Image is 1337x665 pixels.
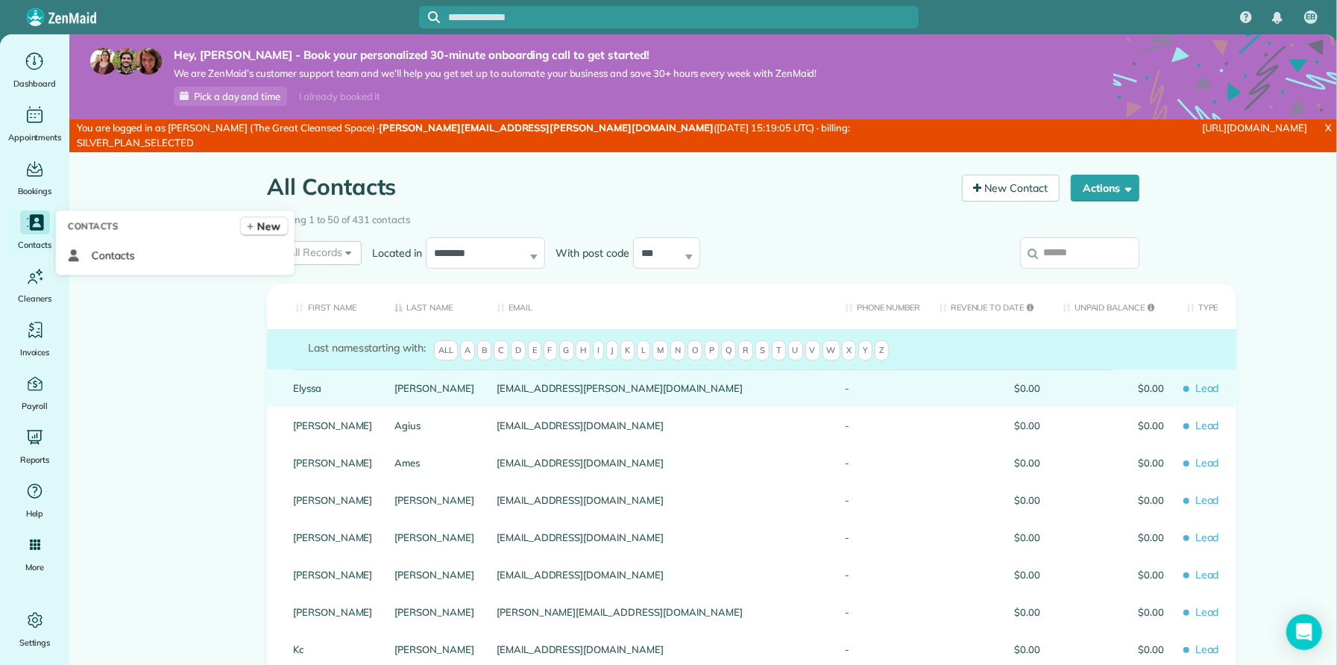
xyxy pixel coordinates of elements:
div: - [834,407,928,444]
span: A [460,340,475,361]
th: Email: activate to sort column ascending [485,284,834,329]
div: - [834,481,928,519]
span: $0.00 [939,644,1040,655]
a: Cleaners [6,264,63,306]
a: [PERSON_NAME] [395,607,475,617]
span: $0.00 [939,458,1040,468]
div: [EMAIL_ADDRESS][DOMAIN_NAME] [485,444,834,481]
span: EB [1306,11,1316,23]
span: Lead [1186,487,1225,513]
span: O [688,340,702,361]
span: I [593,340,604,361]
div: [EMAIL_ADDRESS][PERSON_NAME][DOMAIN_NAME] [485,369,834,407]
span: Lead [1186,599,1225,625]
th: Type: activate to sort column ascending [1175,284,1236,329]
button: Actions [1071,175,1139,202]
span: Reports [20,452,50,467]
span: Settings [19,635,51,650]
span: Last names [308,341,364,355]
a: New [240,216,289,236]
a: Help [6,479,63,521]
span: M [652,340,668,361]
span: N [670,340,685,361]
div: [EMAIL_ADDRESS][DOMAIN_NAME] [485,519,834,556]
span: U [788,340,803,361]
span: $0.00 [939,420,1040,431]
a: [PERSON_NAME] [293,532,373,543]
a: Bookings [6,157,63,199]
span: D [511,340,526,361]
span: Contacts [68,219,119,234]
span: B [477,340,491,361]
span: $0.00 [939,569,1040,580]
a: Contacts [62,242,289,269]
span: L [637,340,650,361]
span: T [772,340,786,361]
a: [PERSON_NAME] [293,420,373,431]
div: [EMAIL_ADDRESS][DOMAIN_NAME] [485,481,834,519]
div: - [834,519,928,556]
a: [PERSON_NAME] [395,495,475,505]
a: [PERSON_NAME] [293,458,373,468]
span: Contacts [18,237,51,252]
span: $0.00 [939,532,1040,543]
span: $0.00 [1063,569,1164,580]
span: $0.00 [1063,607,1164,617]
span: $0.00 [939,607,1040,617]
span: $0.00 [1063,420,1164,431]
span: Pick a day and time [194,90,280,102]
img: jorge-587dff0eeaa6aab1f244e6dc62b8924c3b6ad411094392a53c71c6c4a576187d.jpg [113,48,139,75]
span: Lead [1186,375,1225,402]
span: Invoices [20,345,50,360]
a: [PERSON_NAME] [293,569,373,580]
span: Lead [1186,413,1225,439]
a: Payroll [6,372,63,413]
span: Bookings [18,184,52,199]
a: Elyssa [293,383,373,393]
span: R [738,340,753,361]
th: Revenue to Date: activate to sort column ascending [928,284,1051,329]
span: Lead [1186,562,1225,588]
th: Unpaid Balance: activate to sort column ascending [1051,284,1175,329]
label: starting with: [308,340,426,355]
a: [PERSON_NAME] [395,569,475,580]
span: E [528,340,541,361]
div: I already booked it [290,87,389,106]
a: [URL][DOMAIN_NAME] [1203,122,1307,134]
span: V [805,340,820,361]
a: Appointments [6,103,63,145]
a: Dashboard [6,49,63,91]
span: C [494,340,509,361]
span: Lead [1186,637,1225,663]
span: All [434,340,458,361]
span: More [25,560,44,575]
a: [PERSON_NAME] [293,495,373,505]
span: Appointments [8,130,62,145]
strong: [PERSON_NAME][EMAIL_ADDRESS][PERSON_NAME][DOMAIN_NAME] [380,122,714,134]
img: maria-72a9807cf96188c08ef61303f053569d2e2a8a1cde33d635c8a3ac13582a053d.jpg [90,48,117,75]
a: New Contact [962,175,1060,202]
span: J [606,340,618,361]
h1: All Contacts [267,175,951,199]
div: You are logged in as [PERSON_NAME] (The Great Cleansed Space) · ([DATE] 15:19:05 UTC) · billing: ... [69,119,896,152]
span: $0.00 [1063,644,1164,655]
a: Agius [395,420,475,431]
span: H [576,340,591,361]
div: Open Intercom Messenger [1286,614,1322,650]
span: $0.00 [1063,383,1164,393]
span: All Records [276,245,342,260]
a: [PERSON_NAME] [395,644,475,655]
div: [EMAIL_ADDRESS][DOMAIN_NAME] [485,556,834,593]
a: Settings [6,608,63,650]
span: G [559,340,574,361]
span: Y [858,340,872,361]
a: Contacts [6,210,63,252]
span: S [755,340,770,361]
span: We are ZenMaid’s customer support team and we’ll help you get set up to automate your business an... [174,67,817,80]
a: X [1319,119,1337,137]
a: [PERSON_NAME] [293,607,373,617]
a: [PERSON_NAME] [395,383,475,393]
div: Notifications [1262,1,1293,34]
div: [PERSON_NAME][EMAIL_ADDRESS][DOMAIN_NAME] [485,593,834,631]
span: Lead [1186,450,1225,476]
